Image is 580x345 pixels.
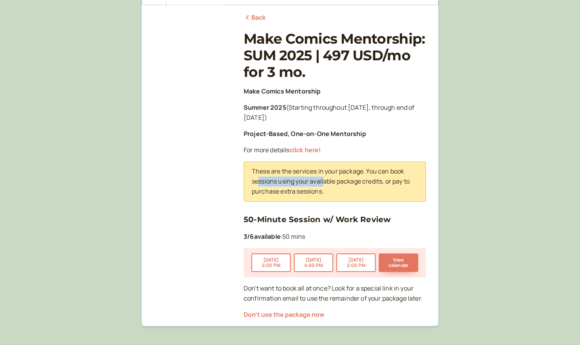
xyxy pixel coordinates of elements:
[294,253,333,272] button: [DATE]4:00 PM
[281,232,282,241] span: ·
[252,167,418,197] p: These are the services in your package. You can book sessions using your available package credit...
[244,311,324,318] button: Don't use the package now
[244,284,426,304] p: Don't want to book all at once? Look for a special link in your confirmation email to use the rem...
[379,253,418,272] button: View calendar
[244,13,266,23] a: Back
[244,103,426,123] p: (Starting throughout [DATE], through end of [DATE])
[244,145,426,155] p: For more details
[336,253,376,272] button: [DATE]2:00 PM
[244,87,321,95] strong: Make Comics Mentorship
[290,146,321,154] a: click here!
[244,213,426,226] h3: 50-Minute Session w/ Work Review
[244,232,281,241] b: 3 / 6 available
[244,129,366,138] strong: Project-Based, One-on-One Mentorship
[244,103,286,112] strong: Summer 2025
[244,31,426,81] h1: Make Comics Mentorship: SUM 2025 | 497 USD/mo for 3 mo.
[244,232,426,242] p: 50 mins
[251,253,291,272] button: [DATE]2:00 PM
